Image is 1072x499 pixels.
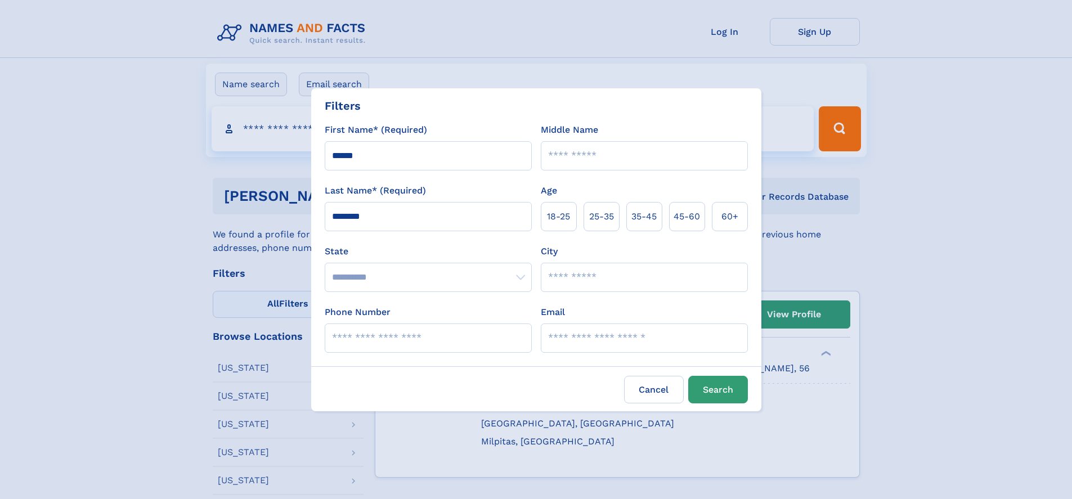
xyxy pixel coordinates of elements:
[547,210,570,223] span: 18‑25
[541,184,557,197] label: Age
[589,210,614,223] span: 25‑35
[541,305,565,319] label: Email
[325,305,391,319] label: Phone Number
[325,245,532,258] label: State
[688,376,748,403] button: Search
[631,210,657,223] span: 35‑45
[325,184,426,197] label: Last Name* (Required)
[541,123,598,137] label: Middle Name
[325,97,361,114] div: Filters
[674,210,700,223] span: 45‑60
[541,245,558,258] label: City
[721,210,738,223] span: 60+
[624,376,684,403] label: Cancel
[325,123,427,137] label: First Name* (Required)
